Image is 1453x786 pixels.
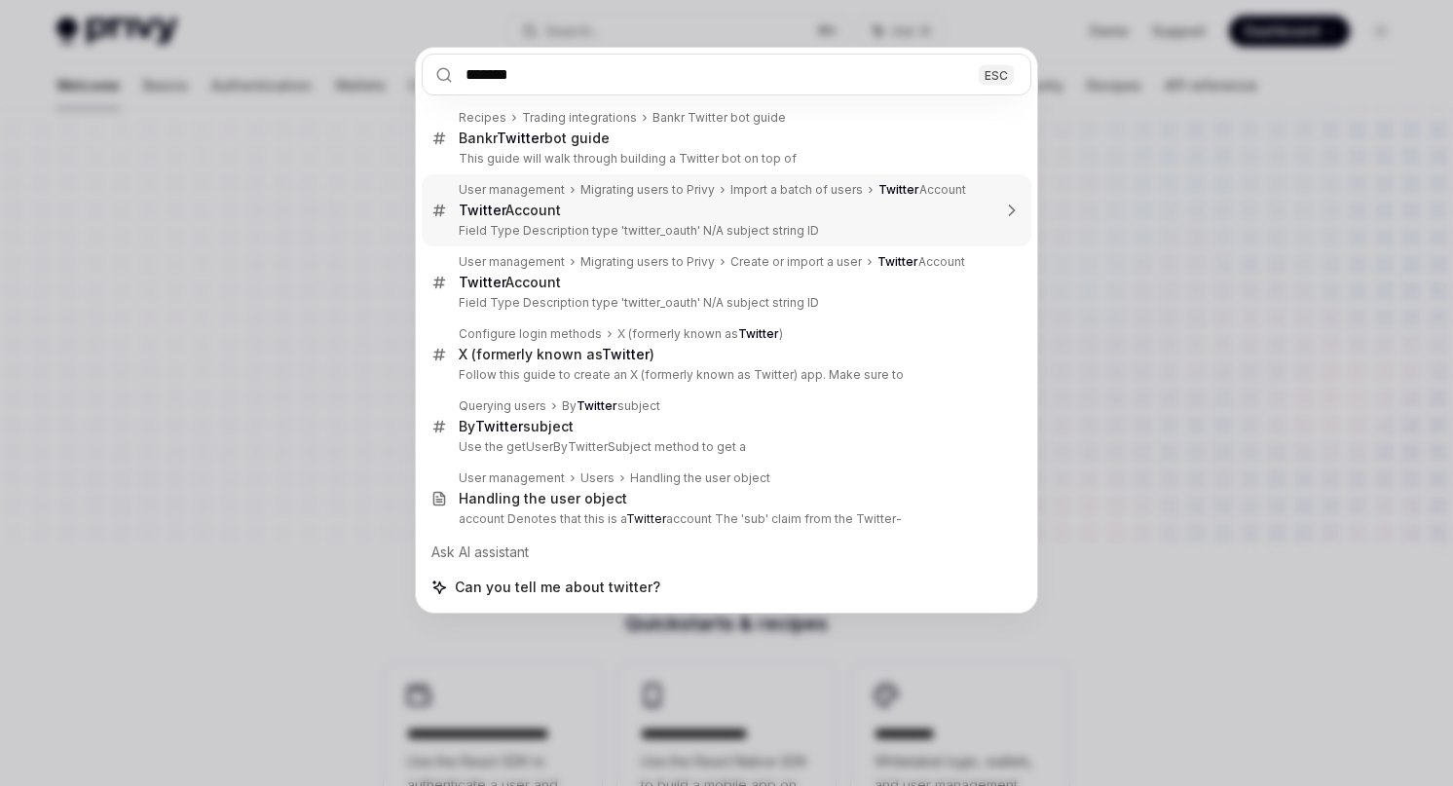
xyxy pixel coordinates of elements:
[459,326,602,342] div: Configure login methods
[580,182,715,198] div: Migrating users to Privy
[617,326,783,342] div: X (formerly known as )
[459,223,990,239] p: Field Type Description type 'twitter_oauth' N/A subject string ID
[652,110,786,126] div: Bankr Twitter bot guide
[580,254,715,270] div: Migrating users to Privy
[878,182,919,197] b: Twitter
[730,182,863,198] div: Import a batch of users
[422,535,1031,570] div: Ask AI assistant
[577,398,617,413] b: Twitter
[522,110,637,126] div: Trading integrations
[459,418,574,435] div: By subject
[459,254,565,270] div: User management
[580,470,615,486] div: Users
[459,151,990,167] p: This guide will walk through building a Twitter bot on top of
[459,274,505,290] b: Twitter
[738,326,779,341] b: Twitter
[459,367,990,383] p: Follow this guide to create an X (formerly known as Twitter) app. Make sure to
[730,254,862,270] div: Create or import a user
[459,274,561,291] div: Account
[459,295,990,311] p: Field Type Description type 'twitter_oauth' N/A subject string ID
[626,511,666,526] b: Twitter
[459,398,546,414] div: Querying users
[459,182,565,198] div: User management
[877,254,918,269] b: Twitter
[459,130,610,147] div: Bankr bot guide
[878,182,966,198] div: Account
[459,470,565,486] div: User management
[630,470,770,486] div: Handling the user object
[877,254,965,270] div: Account
[459,511,990,527] p: account Denotes that this is a account The 'sub' claim from the Twitter-
[459,490,627,507] div: Handling the user object
[562,398,660,414] div: By subject
[459,202,561,219] div: Account
[497,130,544,146] b: Twitter
[459,202,505,218] b: Twitter
[602,346,650,362] b: Twitter
[459,439,990,455] p: Use the getUserByTwitterSubject method to get a
[455,578,660,597] span: Can you tell me about twitter?
[459,346,654,363] div: X (formerly known as )
[475,418,523,434] b: Twitter
[979,64,1014,85] div: ESC
[459,110,506,126] div: Recipes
